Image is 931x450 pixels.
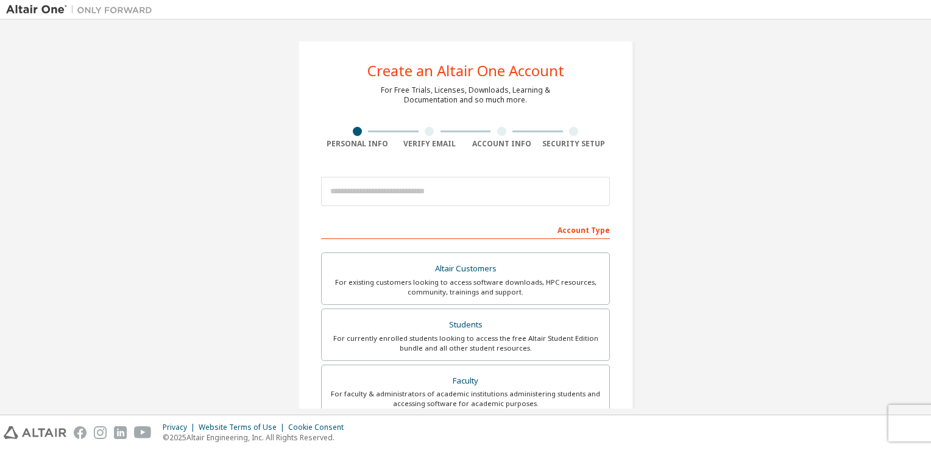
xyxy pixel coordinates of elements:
div: Account Info [466,139,538,149]
img: altair_logo.svg [4,426,66,439]
div: For Free Trials, Licenses, Downloads, Learning & Documentation and so much more. [381,85,550,105]
div: For faculty & administrators of academic institutions administering students and accessing softwa... [329,389,602,409]
div: Create an Altair One Account [367,63,564,78]
div: Verify Email [394,139,466,149]
img: Altair One [6,4,158,16]
div: Account Type [321,220,610,239]
div: Privacy [163,423,199,432]
img: facebook.svg [74,426,87,439]
div: For existing customers looking to access software downloads, HPC resources, community, trainings ... [329,277,602,297]
div: Personal Info [321,139,394,149]
img: youtube.svg [134,426,152,439]
div: Cookie Consent [288,423,351,432]
div: Security Setup [538,139,611,149]
div: Altair Customers [329,260,602,277]
div: For currently enrolled students looking to access the free Altair Student Edition bundle and all ... [329,334,602,353]
div: Faculty [329,373,602,390]
img: instagram.svg [94,426,107,439]
div: Students [329,316,602,334]
div: Website Terms of Use [199,423,288,432]
img: linkedin.svg [114,426,127,439]
p: © 2025 Altair Engineering, Inc. All Rights Reserved. [163,432,351,443]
